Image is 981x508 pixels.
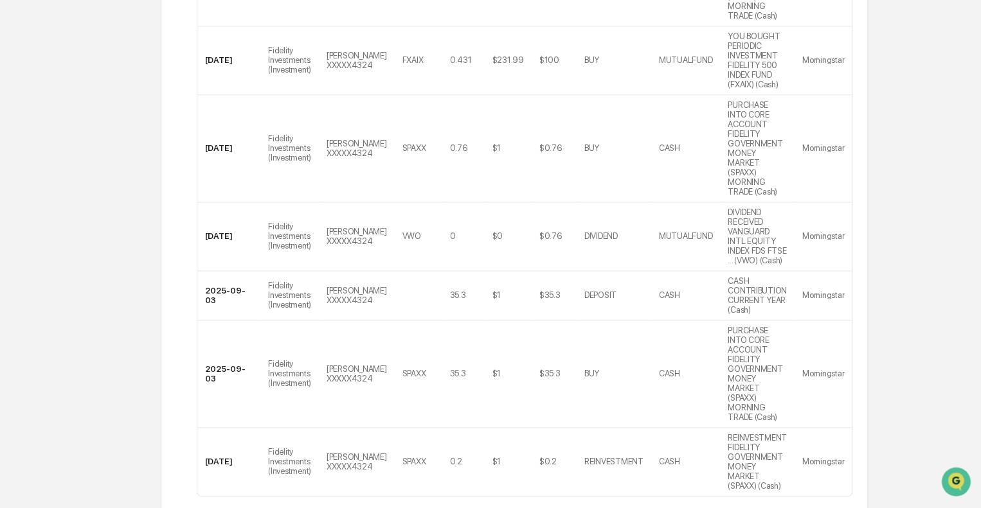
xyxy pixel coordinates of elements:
[539,143,562,153] div: $0.76
[26,162,83,175] span: Preclearance
[319,428,395,496] td: [PERSON_NAME] XXXXX4324
[268,134,311,162] div: Fidelity Investments (Investment)
[659,457,680,466] div: CASH
[539,55,559,65] div: $100
[795,26,852,95] td: Morningstar
[91,217,156,227] a: Powered byPylon
[659,231,712,241] div: MUTUALFUND
[728,31,787,89] div: YOU BOUGHT PERIODIC INVESTMENT FIDELITY 500 INDEX FUND (FXAIX) (Cash)
[539,369,561,378] div: $35.3
[795,202,852,271] td: Morningstar
[128,218,156,227] span: Pylon
[450,457,462,466] div: 0.2
[88,157,165,180] a: 🗄️Attestations
[268,46,311,74] div: Fidelity Investments (Investment)
[539,457,557,466] div: $0.2
[13,98,36,121] img: 1746055101610-c473b297-6a78-478c-a979-82029cc54cd1
[539,290,561,300] div: $35.3
[44,111,163,121] div: We're available if you need us!
[268,281,311,310] div: Fidelity Investments (Investment)
[728,276,787,315] div: CASH CONTRIBUTION CURRENT YEAR (Cash)
[106,162,159,175] span: Attestations
[450,231,456,241] div: 0
[402,231,421,241] div: VWO
[492,143,501,153] div: $1
[584,55,599,65] div: BUY
[93,163,104,173] div: 🗄️
[659,290,680,300] div: CASH
[728,100,787,197] div: PURCHASE INTO CORE ACCOUNT FIDELITY GOVERNMENT MONEY MARKET (SPAXX) MORNING TRADE (Cash)
[492,55,524,65] div: $231.99
[659,55,712,65] div: MUTUALFUND
[13,163,23,173] div: 🖐️
[13,188,23,198] div: 🔎
[450,143,467,153] div: 0.76
[8,157,88,180] a: 🖐️Preclearance
[319,320,395,428] td: [PERSON_NAME] XXXXX4324
[44,98,211,111] div: Start new chat
[268,447,311,476] div: Fidelity Investments (Investment)
[319,202,395,271] td: [PERSON_NAME] XXXXX4324
[319,95,395,202] td: [PERSON_NAME] XXXXX4324
[795,320,852,428] td: Morningstar
[402,143,426,153] div: SPAXX
[659,143,680,153] div: CASH
[450,290,466,300] div: 35.3
[584,290,616,300] div: DEPOSIT
[728,326,787,422] div: PURCHASE INTO CORE ACCOUNT FIDELITY GOVERNMENT MONEY MARKET (SPAXX) MORNING TRADE (Cash)
[728,433,787,491] div: REINVESTMENT FIDELITY GOVERNMENT MONEY MARKET (SPAXX) (Cash)
[26,186,81,199] span: Data Lookup
[197,271,260,320] td: 2025-09-03
[584,369,599,378] div: BUY
[319,271,395,320] td: [PERSON_NAME] XXXXX4324
[492,369,501,378] div: $1
[728,207,787,265] div: DIVIDEND RECEIVED VANGUARD INTL EQUITY INDEX FDS FTSE ... (VWO) (Cash)
[450,369,466,378] div: 35.3
[659,369,680,378] div: CASH
[197,320,260,428] td: 2025-09-03
[8,181,86,204] a: 🔎Data Lookup
[450,55,472,65] div: 0.431
[539,231,562,241] div: $0.76
[795,95,852,202] td: Morningstar
[795,271,852,320] td: Morningstar
[492,231,503,241] div: $0
[584,231,618,241] div: DIVIDEND
[492,457,501,466] div: $1
[584,457,643,466] div: REINVESTMENT
[197,202,260,271] td: [DATE]
[197,95,260,202] td: [DATE]
[402,369,426,378] div: SPAXX
[197,26,260,95] td: [DATE]
[197,428,260,496] td: [DATE]
[492,290,501,300] div: $1
[219,102,234,118] button: Start new chat
[584,143,599,153] div: BUY
[319,26,395,95] td: [PERSON_NAME] XXXXX4324
[268,222,311,250] div: Fidelity Investments (Investment)
[13,27,234,48] p: How can we help?
[268,359,311,388] div: Fidelity Investments (Investment)
[940,466,975,500] iframe: Open customer support
[795,428,852,496] td: Morningstar
[402,457,426,466] div: SPAXX
[402,55,424,65] div: FXAIX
